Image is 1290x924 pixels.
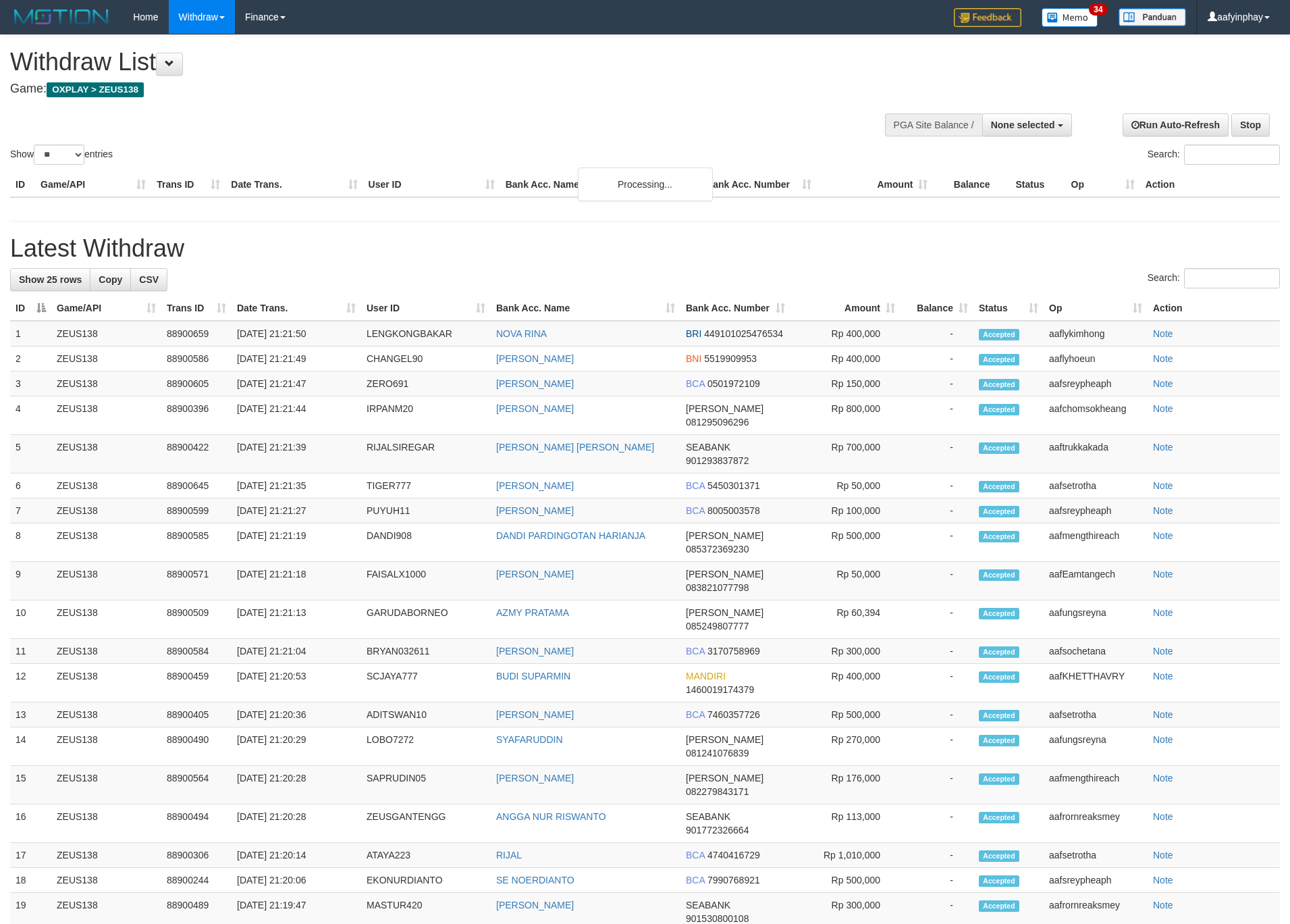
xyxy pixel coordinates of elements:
[496,646,574,657] a: [PERSON_NAME]
[10,523,51,562] td: 8
[790,473,901,498] td: Rp 50,000
[973,296,1044,321] th: Status: activate to sort column ascending
[686,480,705,491] span: BCA
[496,811,606,822] a: ANGGA NUR RISWANTO
[979,671,1019,683] span: Accepted
[686,709,705,720] span: BCA
[10,804,51,843] td: 16
[1010,172,1065,197] th: Status
[232,396,361,435] td: [DATE] 21:21:44
[161,804,232,843] td: 88900494
[790,296,901,321] th: Amount: activate to sort column ascending
[686,328,701,339] span: BRI
[232,346,361,371] td: [DATE] 21:21:49
[10,562,51,600] td: 9
[1044,727,1148,766] td: aafungsreyna
[1044,843,1148,868] td: aafsetrotha
[99,274,122,285] span: Copy
[686,530,763,541] span: [PERSON_NAME]
[704,328,783,339] span: Copy 449101025476534 to clipboard
[1153,709,1173,720] a: Note
[161,396,232,435] td: 88900396
[686,505,705,516] span: BCA
[979,812,1019,823] span: Accepted
[90,268,131,291] a: Copy
[232,843,361,868] td: [DATE] 21:20:14
[10,435,51,473] td: 5
[232,600,361,639] td: [DATE] 21:21:13
[10,702,51,727] td: 13
[1153,850,1173,861] a: Note
[232,498,361,523] td: [DATE] 21:21:27
[979,875,1019,887] span: Accepted
[979,773,1019,785] span: Accepted
[901,321,973,346] td: -
[707,378,760,389] span: Copy 0501972109 to clipboard
[51,868,161,893] td: ZEUS138
[686,786,749,797] span: Copy 082279843171 to clipboard
[979,710,1019,721] span: Accepted
[1184,268,1280,288] input: Search:
[130,268,167,291] a: CSV
[51,639,161,664] td: ZEUS138
[686,684,754,695] span: Copy 1460019174379 to clipboard
[161,664,232,702] td: 88900459
[704,353,757,364] span: Copy 5519909953 to clipboard
[496,569,574,580] a: [PERSON_NAME]
[35,172,151,197] th: Game/API
[1044,396,1148,435] td: aafchomsokheang
[10,664,51,702] td: 12
[496,671,570,682] a: BUDI SUPARMIN
[232,473,361,498] td: [DATE] 21:21:35
[19,274,82,285] span: Show 25 rows
[686,900,730,910] span: SEABANK
[1044,346,1148,371] td: aaflyhoeun
[1044,296,1148,321] th: Op: activate to sort column ascending
[901,498,973,523] td: -
[901,435,973,473] td: -
[496,607,569,618] a: AZMY PRATAMA
[232,321,361,346] td: [DATE] 21:21:50
[686,621,749,632] span: Copy 085249807777 to clipboard
[686,569,763,580] span: [PERSON_NAME]
[979,900,1019,912] span: Accepted
[51,600,161,639] td: ZEUS138
[979,354,1019,365] span: Accepted
[979,735,1019,746] span: Accepted
[1066,172,1140,197] th: Op
[1153,403,1173,414] a: Note
[686,671,726,682] span: MANDIRI
[680,296,790,321] th: Bank Acc. Number: activate to sort column ascending
[979,850,1019,862] span: Accepted
[10,296,51,321] th: ID: activate to sort column descending
[954,8,1021,27] img: Feedback.jpg
[790,702,901,727] td: Rp 500,000
[1044,435,1148,473] td: aaftrukkakada
[10,145,113,165] label: Show entries
[686,825,749,836] span: Copy 901772326664 to clipboard
[10,498,51,523] td: 7
[790,766,901,804] td: Rp 176,000
[496,505,574,516] a: [PERSON_NAME]
[686,748,749,759] span: Copy 081241076839 to clipboard
[361,371,491,396] td: ZERO691
[817,172,933,197] th: Amount
[686,544,749,555] span: Copy 085372369230 to clipboard
[10,868,51,893] td: 18
[578,168,713,201] div: Processing...
[901,562,973,600] td: -
[51,766,161,804] td: ZEUS138
[161,843,232,868] td: 88900306
[361,473,491,498] td: TIGER777
[161,473,232,498] td: 88900645
[232,702,361,727] td: [DATE] 21:20:36
[1044,804,1148,843] td: aafrornreaksmey
[361,600,491,639] td: GARUDABORNEO
[1153,328,1173,339] a: Note
[361,804,491,843] td: ZEUSGANTENGG
[10,172,35,197] th: ID
[1148,145,1280,165] label: Search:
[361,766,491,804] td: SAPRUDIN05
[139,274,159,285] span: CSV
[51,523,161,562] td: ZEUS138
